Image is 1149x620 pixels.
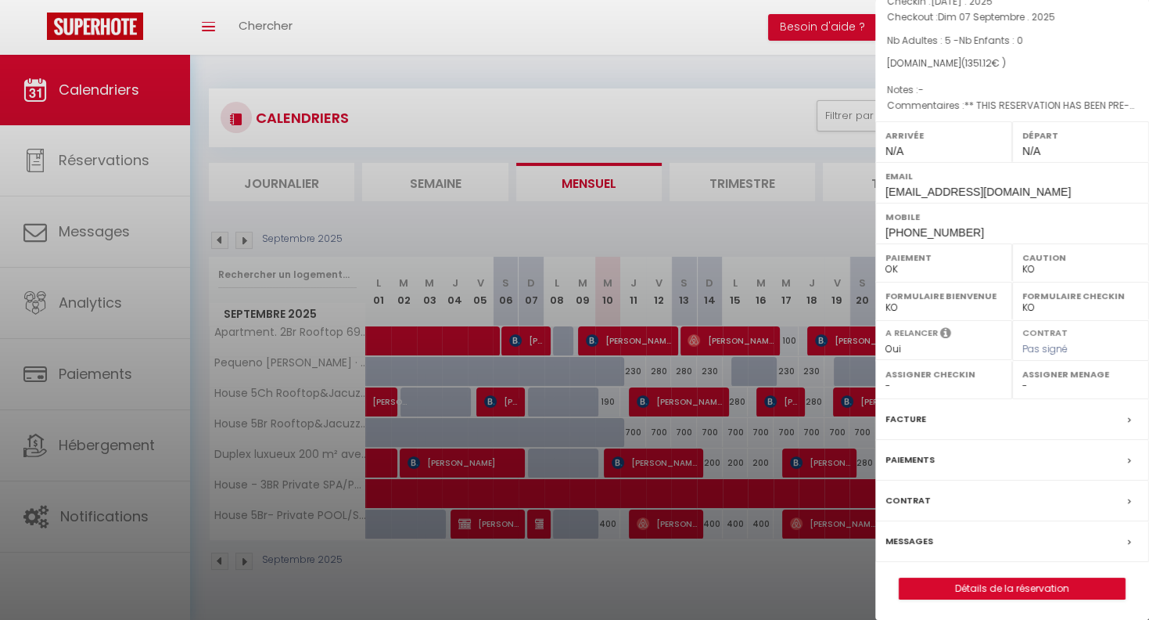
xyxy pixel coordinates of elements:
[887,98,1137,114] p: Commentaires :
[899,578,1126,600] button: Détails de la réservation
[885,452,935,468] label: Paiements
[965,56,992,70] span: 1351.12
[959,34,1023,47] span: Nb Enfants : 0
[1022,342,1068,355] span: Pas signé
[13,6,59,53] button: Ouvrir le widget de chat LiveChat
[885,209,1139,225] label: Mobile
[1022,250,1139,265] label: Caution
[885,128,1002,143] label: Arrivée
[940,326,951,344] i: Sélectionner OUI si vous souhaiter envoyer les séquences de messages post-checkout
[918,83,924,96] span: -
[938,10,1055,23] span: Dim 07 Septembre . 2025
[899,579,1125,599] a: Détails de la réservation
[885,168,1139,184] label: Email
[885,492,931,509] label: Contrat
[885,226,984,239] span: [PHONE_NUMBER]
[1022,326,1068,337] label: Contrat
[1022,366,1139,382] label: Assigner Menage
[1022,288,1139,304] label: Formulaire Checkin
[885,145,903,157] span: N/A
[887,56,1137,71] div: [DOMAIN_NAME]
[1022,128,1139,143] label: Départ
[885,250,1002,265] label: Paiement
[887,9,1137,25] p: Checkout :
[885,533,933,550] label: Messages
[885,186,1071,198] span: [EMAIL_ADDRESS][DOMAIN_NAME]
[887,82,1137,98] p: Notes :
[885,326,938,340] label: A relancer
[961,56,1006,70] span: ( € )
[885,366,1002,382] label: Assigner Checkin
[885,288,1002,304] label: Formulaire Bienvenue
[885,411,926,427] label: Facture
[887,34,1023,47] span: Nb Adultes : 5 -
[1022,145,1040,157] span: N/A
